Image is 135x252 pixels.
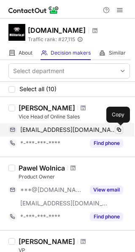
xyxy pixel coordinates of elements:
[109,50,126,56] span: Similar
[19,50,32,56] span: About
[13,67,65,75] div: Select department
[19,164,65,172] div: Pawel Wolnica
[28,37,75,42] span: Traffic rank: # 27,115
[90,213,123,221] button: Reveal Button
[20,126,117,134] span: [EMAIL_ADDRESS][DOMAIN_NAME]
[8,5,59,15] img: ContactOut v5.3.10
[19,86,57,92] span: Select all (10)
[19,113,130,121] div: Vice Head of Online Sales
[19,237,75,246] div: [PERSON_NAME]
[20,199,108,207] span: [EMAIL_ADDRESS][DOMAIN_NAME]
[28,25,86,35] h1: [DOMAIN_NAME]
[8,24,25,41] img: 72cc79ad6c230edbb70cb9d9068d322d
[20,186,85,194] span: ***@[DOMAIN_NAME]
[90,186,123,194] button: Reveal Button
[19,173,130,181] div: Product Owner
[19,104,75,112] div: [PERSON_NAME]
[51,50,91,56] span: Decision makers
[90,139,123,147] button: Reveal Button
